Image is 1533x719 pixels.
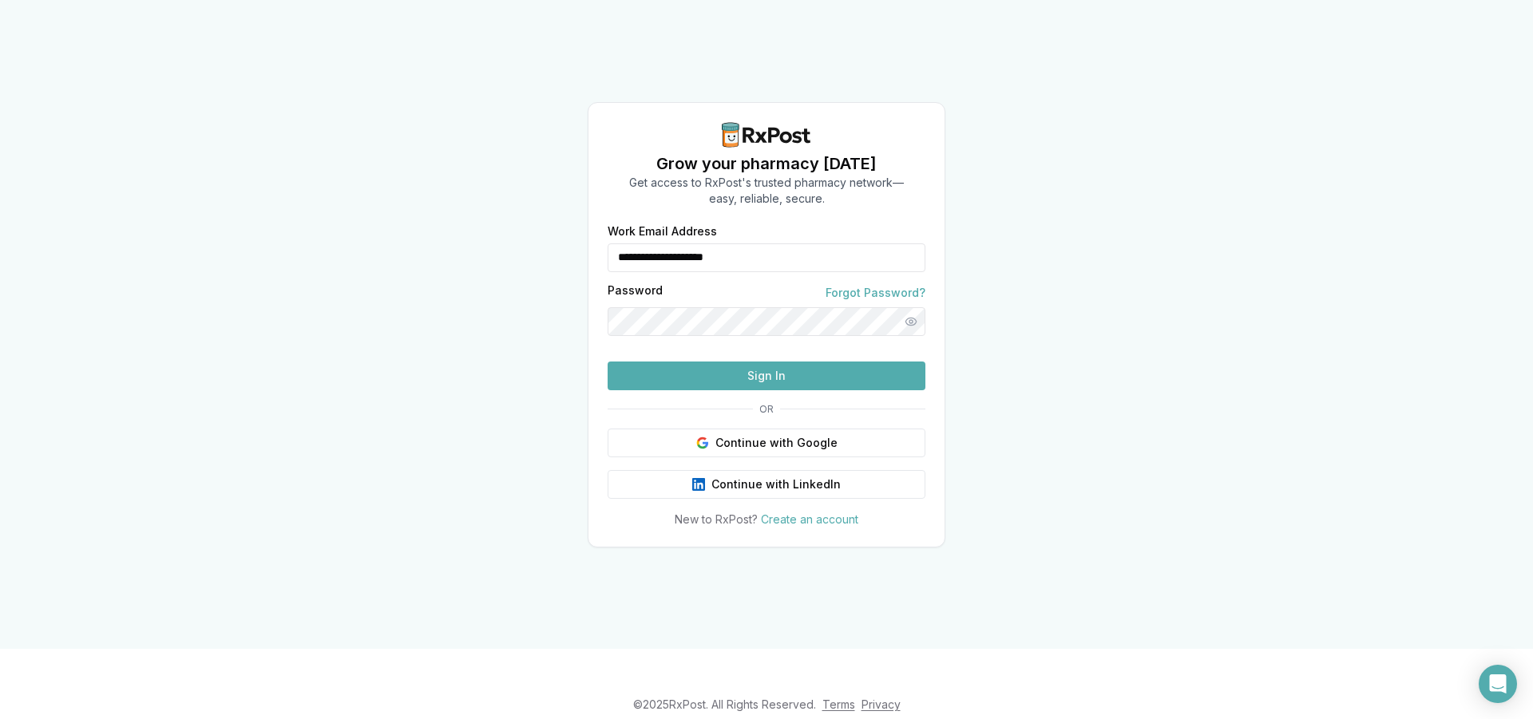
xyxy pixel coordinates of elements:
img: LinkedIn [692,478,705,491]
button: Continue with LinkedIn [608,470,925,499]
span: New to RxPost? [675,512,758,526]
label: Password [608,285,663,301]
label: Work Email Address [608,226,925,237]
button: Sign In [608,361,925,390]
a: Terms [822,697,855,711]
p: Get access to RxPost's trusted pharmacy network— easy, reliable, secure. [629,175,904,207]
img: RxPost Logo [715,122,818,148]
button: Show password [897,307,925,336]
a: Create an account [761,512,858,526]
img: Google [696,437,709,449]
a: Forgot Password? [826,285,925,301]
div: Open Intercom Messenger [1479,665,1517,703]
h1: Grow your pharmacy [DATE] [629,152,904,175]
a: Privacy [862,697,901,711]
button: Continue with Google [608,429,925,457]
span: OR [753,403,780,416]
